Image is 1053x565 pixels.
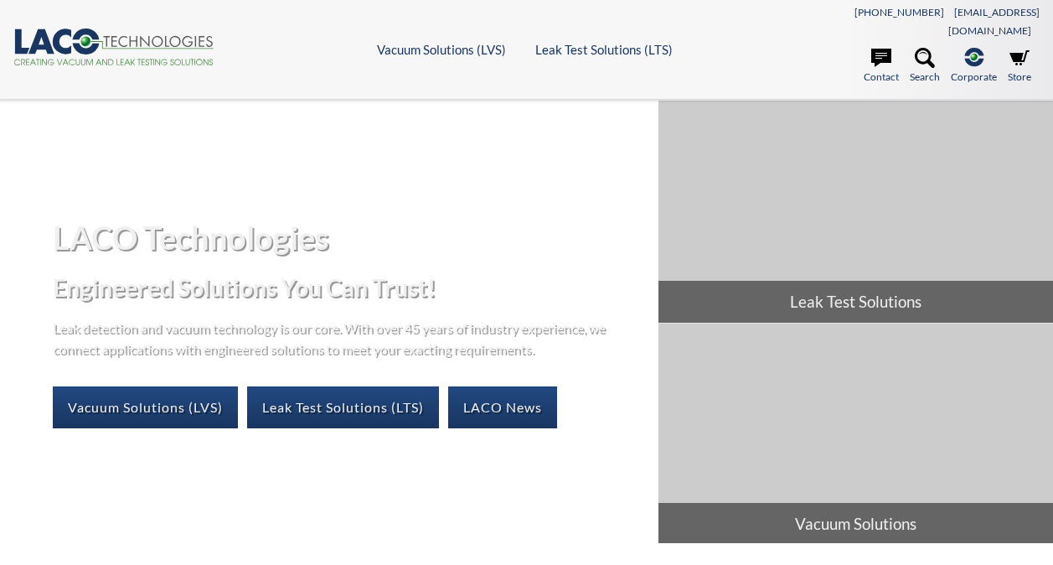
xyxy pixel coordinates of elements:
[910,48,940,85] a: Search
[448,386,557,428] a: LACO News
[53,217,645,258] h1: LACO Technologies
[864,48,899,85] a: Contact
[377,42,506,57] a: Vacuum Solutions (LVS)
[535,42,673,57] a: Leak Test Solutions (LTS)
[951,69,997,85] span: Corporate
[658,503,1053,545] span: Vacuum Solutions
[53,272,645,303] h2: Engineered Solutions You Can Trust!
[53,386,238,428] a: Vacuum Solutions (LVS)
[658,281,1053,323] span: Leak Test Solutions
[854,6,944,18] a: [PHONE_NUMBER]
[1008,48,1031,85] a: Store
[658,101,1053,323] a: Leak Test Solutions
[247,386,439,428] a: Leak Test Solutions (LTS)
[658,324,1053,546] a: Vacuum Solutions
[948,6,1040,37] a: [EMAIL_ADDRESS][DOMAIN_NAME]
[53,317,614,360] p: Leak detection and vacuum technology is our core. With over 45 years of industry experience, we c...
